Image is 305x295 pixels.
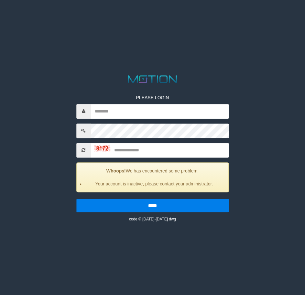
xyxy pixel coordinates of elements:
strong: Whoops! [106,168,126,173]
img: MOTION_logo.png [126,74,179,85]
img: captcha [94,145,110,151]
p: PLEASE LOGIN [76,94,229,101]
div: We has encountered some problem. [76,162,229,192]
li: Your account is inactive, please contact your administrator. [85,181,224,187]
small: code © [DATE]-[DATE] dwg [129,217,176,221]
